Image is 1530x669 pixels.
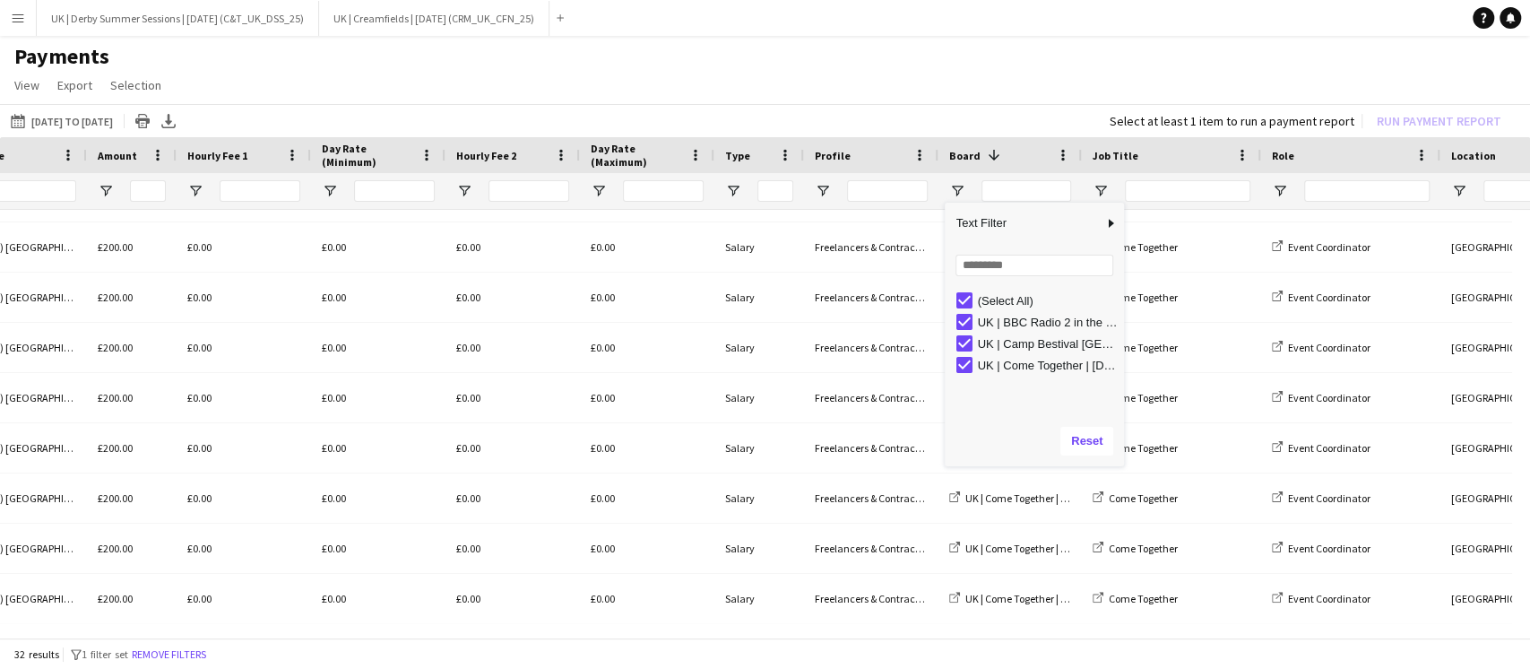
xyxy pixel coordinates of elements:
div: £0.00 [311,373,445,422]
span: Export [57,77,92,93]
div: £0.00 [580,373,714,422]
div: £0.00 [580,474,714,523]
a: Come Together [1093,542,1178,555]
input: Day Rate (Maximum) Filter Input [623,180,704,202]
div: £0.00 [311,423,445,473]
div: £0.00 [445,474,580,523]
div: £0.00 [445,323,580,372]
span: Come Together [1109,240,1178,254]
span: Location [1451,149,1496,162]
button: Open Filter Menu [591,183,607,199]
a: Event Coordinator [1272,542,1370,555]
span: Text Filter [945,208,1102,239]
span: Profile [815,149,851,162]
div: £0.00 [177,373,311,422]
button: Open Filter Menu [949,183,965,199]
button: Open Filter Menu [98,183,114,199]
div: (Select All) [977,294,1119,308]
span: Event Coordinator [1288,291,1370,304]
app-action-btn: Export XLSX [158,110,179,132]
span: Come Together [1109,491,1178,505]
span: Come Together [1109,391,1178,404]
input: Board Filter Input [981,180,1071,202]
a: Come Together [1093,341,1178,354]
div: £0.00 [311,323,445,372]
span: £200.00 [98,240,133,254]
a: Event Coordinator [1272,341,1370,354]
div: Salary [714,222,804,272]
input: Amount Filter Input [130,180,166,202]
div: £0.00 [311,474,445,523]
div: UK | BBC Radio 2 in the Park | [DATE] (BBC_UK_R2ITP_25) [977,316,1119,329]
input: Profile Filter Input [847,180,928,202]
div: Freelancers & Contractors [804,273,938,322]
input: Day Rate (Minimum) Filter Input [354,180,435,202]
div: £0.00 [177,323,311,372]
a: Event Coordinator [1272,240,1370,254]
div: £0.00 [445,423,580,473]
input: Type Filter Input [757,180,793,202]
button: Open Filter Menu [1272,183,1288,199]
div: £0.00 [311,273,445,322]
a: Come Together [1093,391,1178,404]
a: Selection [103,74,169,97]
a: Come Together [1093,291,1178,304]
button: Open Filter Menu [322,183,338,199]
span: UK | Come Together | [DATE] (TEG_UK_CTG_25) [965,592,1180,605]
span: Event Coordinator [1288,240,1370,254]
div: UK | Camp Bestival [GEOGRAPHIC_DATA] | [DATE] (SFG/ APL_UK_CBS_25) [977,337,1119,351]
span: UK | Come Together | [DATE] (TEG_UK_CTG_25) [965,542,1180,555]
a: UK | Come Together | [DATE] (TEG_UK_CTG_25) [949,542,1180,555]
div: £0.00 [580,524,714,573]
div: Filter List [945,290,1124,376]
div: Freelancers & Contractors [804,323,938,372]
input: Hourly Fee 1 Filter Input [220,180,300,202]
span: UK | Come Together | [DATE] (TEG_UK_CTG_25) [965,491,1180,505]
button: Reset [1060,427,1113,456]
div: £0.00 [580,273,714,322]
div: £0.00 [445,222,580,272]
div: Freelancers & Contractors [804,574,938,623]
div: Salary [714,423,804,473]
span: Hourly Fee 2 [456,149,516,162]
div: Freelancers & Contractors [804,474,938,523]
span: Amount [98,149,137,162]
div: £0.00 [580,423,714,473]
input: Role Filter Input [1304,180,1430,202]
a: UK | Come Together | [DATE] (TEG_UK_CTG_25) [949,592,1180,605]
a: Event Coordinator [1272,441,1370,455]
span: Event Coordinator [1288,491,1370,505]
div: Column Filter [945,203,1124,466]
button: [DATE] to [DATE] [7,110,117,132]
span: £200.00 [98,341,133,354]
a: Event Coordinator [1272,491,1370,505]
div: Salary [714,323,804,372]
div: £0.00 [580,222,714,272]
span: Event Coordinator [1288,441,1370,455]
span: Day Rate (Minimum) [322,142,413,169]
div: £0.00 [311,222,445,272]
span: View [14,77,39,93]
div: £0.00 [311,574,445,623]
a: Come Together [1093,592,1178,605]
span: Come Together [1109,542,1178,555]
div: £0.00 [445,574,580,623]
a: UK | Come Together | [DATE] (TEG_UK_CTG_25) [949,491,1180,505]
div: £0.00 [177,524,311,573]
div: Salary [714,574,804,623]
a: View [7,74,47,97]
span: £200.00 [98,391,133,404]
span: Come Together [1109,441,1178,455]
div: Salary [714,524,804,573]
button: UK | Derby Summer Sessions | [DATE] (C&T_UK_DSS_25) [37,1,319,36]
span: Job Title [1093,149,1138,162]
span: £200.00 [98,542,133,555]
span: Hourly Fee 1 [187,149,247,162]
input: Hourly Fee 2 Filter Input [488,180,569,202]
div: £0.00 [177,222,311,272]
div: £0.00 [177,474,311,523]
a: Event Coordinator [1272,391,1370,404]
a: Come Together [1093,441,1178,455]
span: Event Coordinator [1288,592,1370,605]
span: £200.00 [98,291,133,304]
